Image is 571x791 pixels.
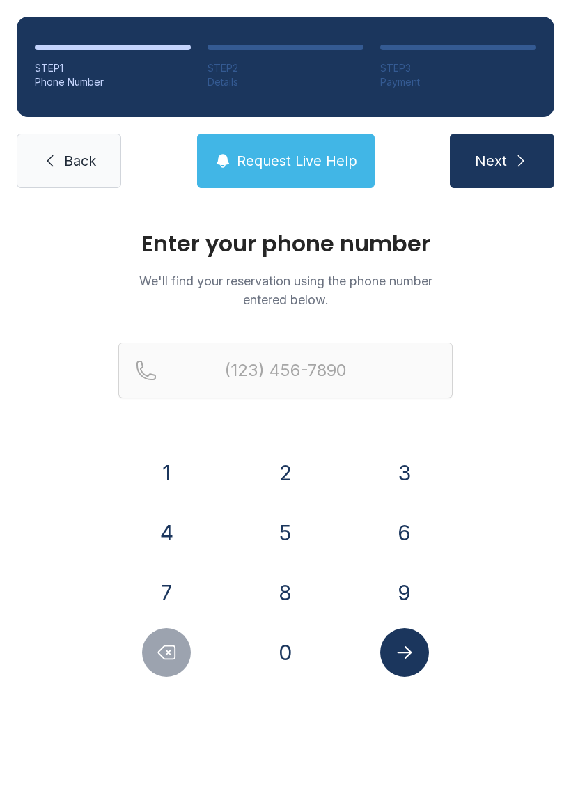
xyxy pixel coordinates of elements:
[380,508,429,557] button: 6
[142,628,191,677] button: Delete number
[261,568,310,617] button: 8
[64,151,96,171] span: Back
[380,568,429,617] button: 9
[35,75,191,89] div: Phone Number
[380,75,536,89] div: Payment
[208,75,363,89] div: Details
[35,61,191,75] div: STEP 1
[237,151,357,171] span: Request Live Help
[142,568,191,617] button: 7
[261,508,310,557] button: 5
[475,151,507,171] span: Next
[118,343,453,398] input: Reservation phone number
[380,628,429,677] button: Submit lookup form
[118,272,453,309] p: We'll find your reservation using the phone number entered below.
[142,448,191,497] button: 1
[380,448,429,497] button: 3
[142,508,191,557] button: 4
[118,233,453,255] h1: Enter your phone number
[261,628,310,677] button: 0
[261,448,310,497] button: 2
[380,61,536,75] div: STEP 3
[208,61,363,75] div: STEP 2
